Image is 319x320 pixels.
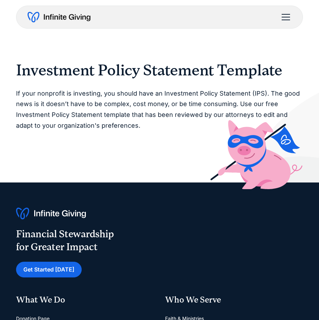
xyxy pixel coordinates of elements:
[16,294,154,306] div: What We Do
[16,88,303,131] p: If your nonprofit is investing, you should have an Investment Policy Statement (IPS). The good ne...
[16,228,128,253] div: Financial Stewardship for Greater Impact
[165,294,303,306] div: Who We Serve
[28,12,90,23] a: home
[16,61,303,80] h2: Investment Policy Statement Template
[16,262,82,277] a: Get Started [DATE]
[277,9,291,25] div: menu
